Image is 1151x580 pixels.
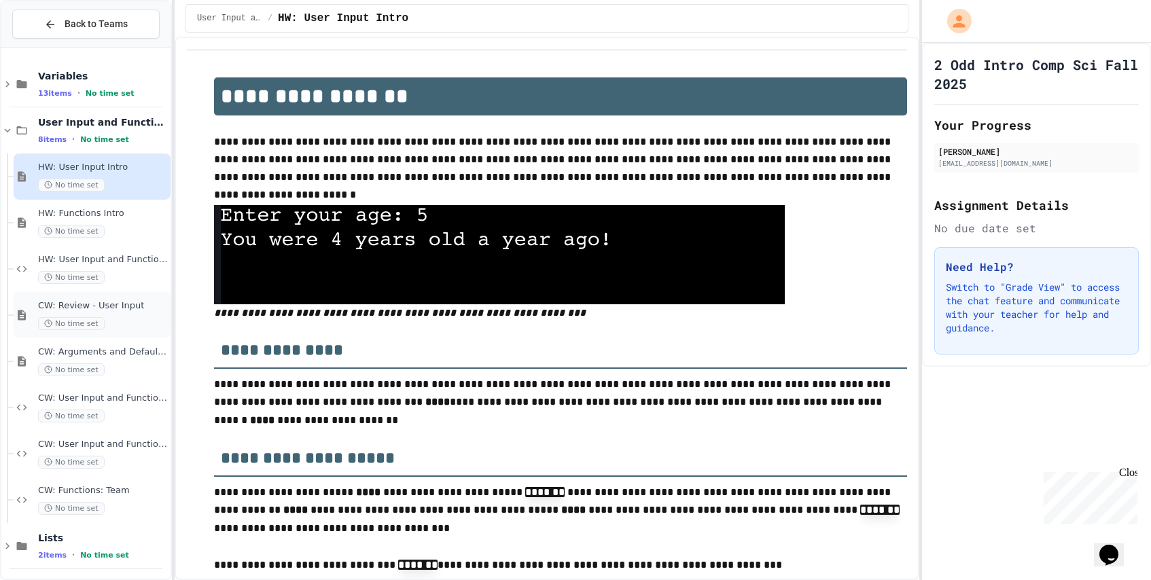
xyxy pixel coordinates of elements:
[38,502,105,515] span: No time set
[38,162,168,173] span: HW: User Input Intro
[77,88,80,98] span: •
[38,179,105,192] span: No time set
[12,10,160,39] button: Back to Teams
[946,259,1127,275] h3: Need Help?
[1094,526,1137,566] iframe: chat widget
[38,485,168,496] span: CW: Functions: Team
[38,225,105,238] span: No time set
[38,456,105,469] span: No time set
[938,158,1135,168] div: [EMAIL_ADDRESS][DOMAIN_NAME]
[38,116,168,128] span: User Input and Functions
[86,89,135,98] span: No time set
[934,196,1139,215] h2: Assignment Details
[938,145,1135,158] div: [PERSON_NAME]
[934,220,1139,236] div: No due date set
[72,134,75,145] span: •
[1038,467,1137,524] iframe: chat widget
[38,532,168,544] span: Lists
[38,254,168,266] span: HW: User Input and Functions
[934,55,1139,93] h1: 2 Odd Intro Comp Sci Fall 2025
[80,551,129,560] span: No time set
[934,115,1139,134] h2: Your Progress
[38,410,105,422] span: No time set
[38,70,168,82] span: Variables
[933,5,975,37] div: My Account
[38,363,105,376] span: No time set
[946,280,1127,335] p: Switch to "Grade View" to access the chat feature and communicate with your teacher for help and ...
[38,551,67,560] span: 2 items
[38,208,168,219] span: HW: Functions Intro
[38,346,168,358] span: CW: Arguments and Default Parameters
[80,135,129,144] span: No time set
[65,17,128,31] span: Back to Teams
[38,439,168,450] span: CW: User Input and Functions Team
[5,5,94,86] div: Chat with us now!Close
[268,13,272,24] span: /
[38,393,168,404] span: CW: User Input and Functions Individual
[278,10,408,26] span: HW: User Input Intro
[38,317,105,330] span: No time set
[72,549,75,560] span: •
[38,89,72,98] span: 13 items
[38,135,67,144] span: 8 items
[38,271,105,284] span: No time set
[197,13,262,24] span: User Input and Functions
[38,300,168,312] span: CW: Review - User Input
